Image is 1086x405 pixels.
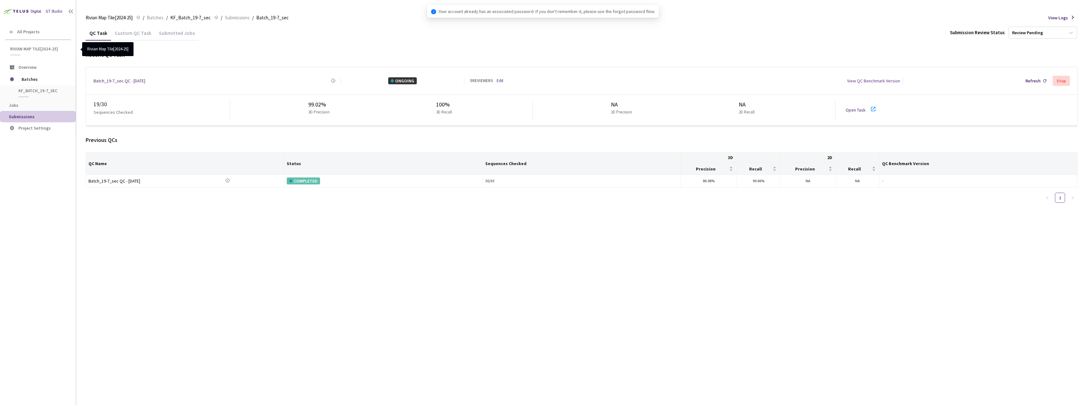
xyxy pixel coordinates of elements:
[681,163,737,175] th: Precision
[143,14,144,22] li: /
[739,166,771,171] span: Recall
[9,102,18,108] span: Jobs
[611,100,635,109] div: NA
[1045,196,1049,200] span: left
[780,163,836,175] th: Precision
[86,50,1078,59] div: Recent QC Task
[1071,196,1075,200] span: right
[436,100,455,109] div: 100%
[1055,193,1065,203] li: 1
[485,178,678,184] div: 30 / 30
[737,175,780,188] td: 99.66%
[1057,78,1066,83] div: Stop
[86,152,284,175] th: QC Name
[439,8,655,15] span: Your account already has an associated password. If you don't remember it, please use the forgot ...
[780,152,880,163] th: 2D
[681,175,737,188] td: 86.98%
[256,14,289,22] span: Batch_19-7_sec
[684,166,728,171] span: Precision
[308,100,332,109] div: 99.02%
[94,77,145,84] a: Batch_19-7_sec QC - [DATE]
[9,114,35,119] span: Submissions
[739,109,755,115] p: 2D Recall
[1012,30,1043,36] div: Review Pending
[224,14,251,21] a: Submissions
[882,178,1075,184] div: -
[18,125,51,131] span: Project Settings
[17,29,40,35] span: All Projects
[146,14,165,21] a: Batches
[225,14,250,22] span: Submissions
[880,152,1078,175] th: QC Benchmark Version
[10,46,67,52] span: Rivian Map Tile[2024-25]
[22,73,65,86] span: Batches
[1068,193,1078,203] button: right
[86,30,111,41] div: QC Task
[846,107,866,113] a: Open Task
[287,177,320,184] div: COMPLETED
[681,152,780,163] th: 3D
[431,9,436,14] span: info-circle
[147,14,164,22] span: Batches
[737,163,780,175] th: Recall
[155,30,199,41] div: Submitted Jobs
[611,109,632,115] p: 2D Precision
[950,29,1005,36] div: Submission Review Status
[86,14,133,22] span: Rivian Map Tile[2024-25]
[88,177,177,185] a: Batch_19-7_sec QC - [DATE]
[847,77,900,84] div: View QC Benchmark Version
[221,14,222,22] li: /
[780,175,836,188] td: NA
[308,109,330,115] p: 3D Precision
[284,152,482,175] th: Status
[94,109,133,116] p: Sequences Checked
[170,14,211,22] span: KF_Batch_19-7_sec
[252,14,254,22] li: /
[436,109,452,115] p: 3D Recall
[1048,14,1068,21] span: View Logs
[111,30,155,41] div: Custom QC Task
[1042,193,1052,203] li: Previous Page
[1025,77,1041,84] div: Refresh
[497,78,503,84] a: Edit
[388,77,417,84] div: ONGOING
[46,8,62,15] div: GT Studio
[836,175,880,188] td: NA
[86,136,1078,145] div: Previous QCs
[1055,193,1065,202] a: 1
[166,14,168,22] li: /
[1068,193,1078,203] li: Next Page
[94,100,230,109] div: 19 / 30
[470,78,493,84] div: 5 REVIEWERS
[18,64,36,70] span: Overview
[1042,193,1052,203] button: left
[839,166,871,171] span: Recall
[483,152,681,175] th: Sequences Checked
[739,100,757,109] div: NA
[836,163,880,175] th: Recall
[18,88,65,93] span: KF_Batch_19-7_sec
[783,166,827,171] span: Precision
